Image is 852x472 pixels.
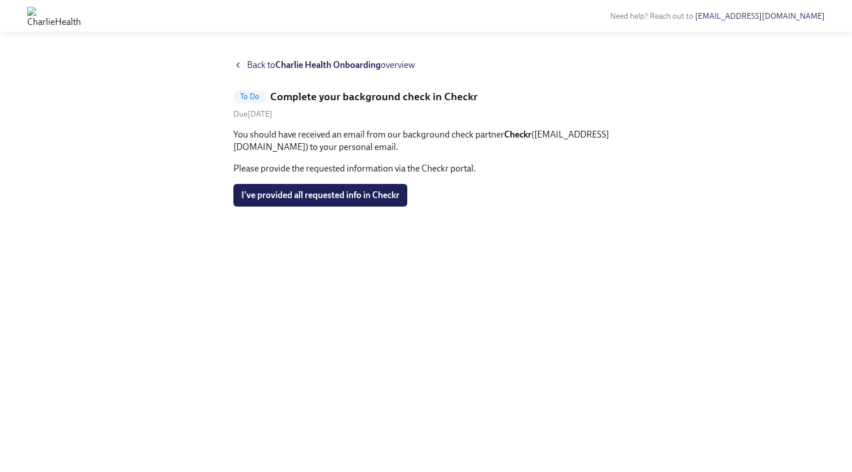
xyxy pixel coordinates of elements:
a: [EMAIL_ADDRESS][DOMAIN_NAME] [695,11,825,21]
img: CharlieHealth [27,7,81,25]
h5: Complete your background check in Checkr [270,89,478,104]
button: I've provided all requested info in Checkr [233,184,407,207]
span: Back to overview [247,59,415,71]
a: Back toCharlie Health Onboardingoverview [233,59,619,71]
strong: Charlie Health Onboarding [275,59,381,70]
span: Thursday, September 11th 2025, 10:00 am [233,109,272,119]
span: To Do [233,92,266,101]
strong: Checkr [504,129,531,140]
span: I've provided all requested info in Checkr [241,190,399,201]
p: Please provide the requested information via the Checkr portal. [233,162,619,175]
span: Need help? Reach out to [610,11,825,21]
p: You should have received an email from our background check partner ([EMAIL_ADDRESS][DOMAIN_NAME]... [233,128,619,153]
